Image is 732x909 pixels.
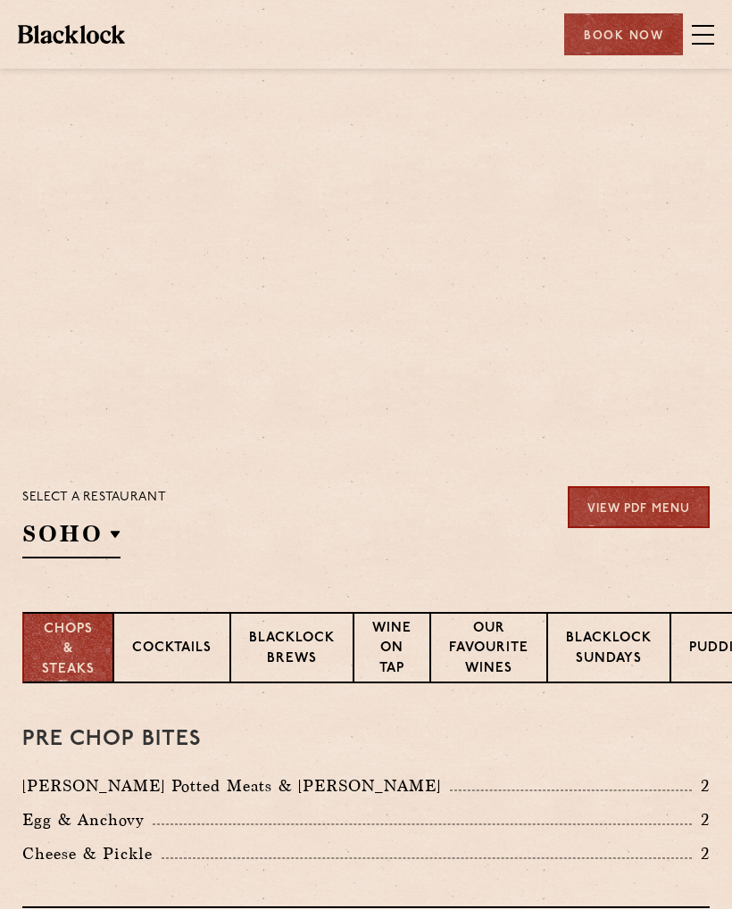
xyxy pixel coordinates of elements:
[566,629,652,671] p: Blacklock Sundays
[132,639,212,661] p: Cocktails
[22,728,710,751] h3: Pre Chop Bites
[564,13,683,55] div: Book Now
[692,774,710,797] p: 2
[249,629,335,671] p: Blacklock Brews
[568,486,710,528] a: View PDF Menu
[372,619,412,682] p: Wine on Tap
[692,808,710,831] p: 2
[22,518,121,558] h2: SOHO
[42,620,95,681] p: Chops & Steaks
[692,842,710,865] p: 2
[22,841,162,866] p: Cheese & Pickle
[22,807,153,832] p: Egg & Anchovy
[449,619,528,682] p: Our favourite wines
[18,25,125,43] img: BL_Textured_Logo-footer-cropped.svg
[22,486,166,509] p: Select a restaurant
[22,773,450,798] p: [PERSON_NAME] Potted Meats & [PERSON_NAME]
